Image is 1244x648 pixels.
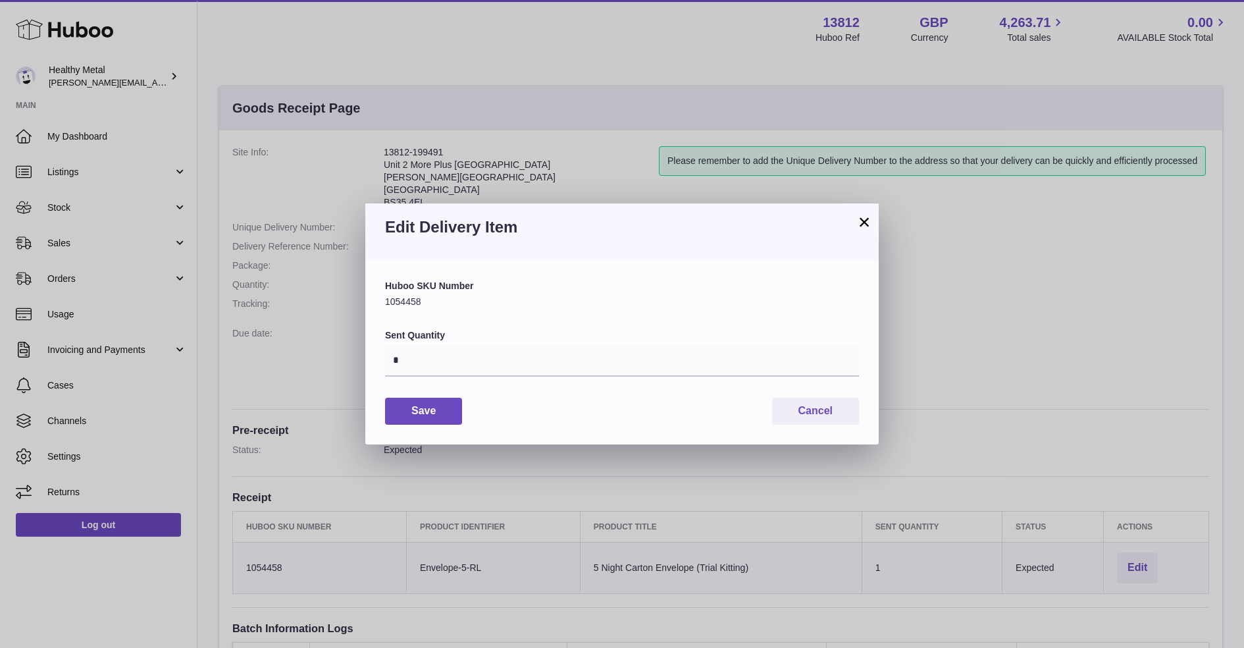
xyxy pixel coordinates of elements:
[385,217,859,238] h3: Edit Delivery Item
[385,280,859,308] div: 1054458
[385,398,462,425] button: Save
[772,398,859,425] button: Cancel
[385,329,859,342] label: Sent Quantity
[385,280,859,292] label: Huboo SKU Number
[856,214,872,230] button: ×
